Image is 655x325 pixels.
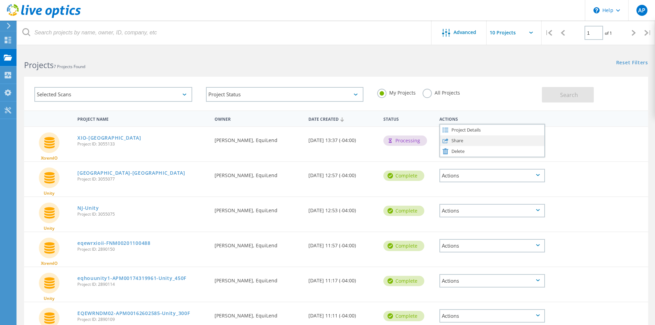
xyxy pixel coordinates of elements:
div: Processing [383,136,427,146]
div: Project Name [74,112,211,125]
span: Project ID: 2890150 [77,247,208,251]
div: Complete [383,276,424,286]
span: Project ID: 2890114 [77,282,208,286]
div: [DATE] 11:11 (-04:00) [305,302,380,325]
span: AP [638,8,645,13]
span: 7 Projects Found [54,64,85,69]
div: Actions [436,112,548,125]
div: Complete [383,241,424,251]
span: Project ID: 2890109 [77,317,208,322]
div: Actions [439,309,545,323]
div: [PERSON_NAME], EquiLend [211,302,305,325]
a: eqhouunity1-APM00174319961-Unity_450F [77,276,186,281]
a: EQEWRNDM02-APM00162602585-Unity_300F [77,311,190,316]
b: Projects [24,59,54,71]
div: Actions [439,204,545,217]
div: [DATE] 11:17 (-04:00) [305,267,380,290]
div: [PERSON_NAME], EquiLend [211,197,305,220]
button: Search [542,87,594,102]
a: eqewrxioii-FNM00201100488 [77,241,151,246]
div: Delete [440,146,544,156]
span: Search [560,91,578,99]
span: Project ID: 3055077 [77,177,208,181]
a: NJ-Unity [77,206,99,210]
input: Search projects by name, owner, ID, company, etc [17,21,432,45]
span: Unity [44,191,54,195]
svg: \n [593,7,600,13]
div: Project Status [206,87,364,102]
a: Live Optics Dashboard [7,14,81,19]
div: Date Created [305,112,380,125]
label: All Projects [423,89,460,95]
span: Project ID: 3055075 [77,212,208,216]
a: [GEOGRAPHIC_DATA]-[GEOGRAPHIC_DATA] [77,171,185,175]
div: Actions [439,274,545,288]
div: Complete [383,171,424,181]
div: [PERSON_NAME], EquiLend [211,162,305,185]
div: [PERSON_NAME], EquiLend [211,127,305,150]
div: Actions [439,169,545,182]
div: [DATE] 13:37 (-04:00) [305,127,380,150]
span: XtremIO [41,156,57,160]
span: Advanced [454,30,476,35]
span: XtremIO [41,261,57,266]
div: Status [380,112,436,125]
div: Complete [383,311,424,321]
a: XIO-[GEOGRAPHIC_DATA] [77,136,141,140]
div: [DATE] 11:57 (-04:00) [305,232,380,255]
div: Share [440,135,544,146]
div: [PERSON_NAME], EquiLend [211,232,305,255]
div: Owner [211,112,305,125]
span: Unity [44,226,54,230]
div: | [641,21,655,45]
span: Unity [44,296,54,301]
div: Complete [383,206,424,216]
div: [PERSON_NAME], EquiLend [211,267,305,290]
span: Project ID: 3055133 [77,142,208,146]
div: [DATE] 12:57 (-04:00) [305,162,380,185]
div: Project Details [440,124,544,135]
span: of 1 [605,30,612,36]
div: Selected Scans [34,87,192,102]
div: [DATE] 12:53 (-04:00) [305,197,380,220]
a: Reset Filters [616,60,648,66]
div: Actions [439,239,545,252]
div: | [542,21,556,45]
label: My Projects [377,89,416,95]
